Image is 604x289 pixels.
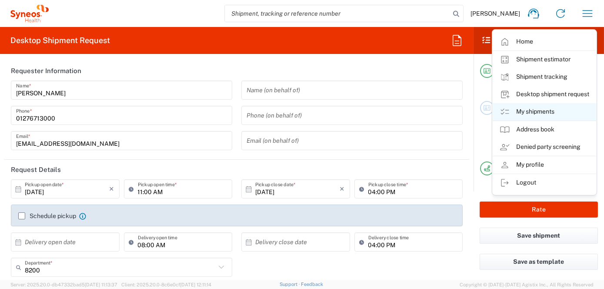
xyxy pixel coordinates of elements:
[121,282,211,287] span: Client: 2025.20.0-8c6e0cf
[493,68,596,86] a: Shipment tracking
[301,282,323,287] a: Feedback
[493,51,596,68] a: Shipment estimator
[10,35,110,46] h2: Desktop Shipment Request
[480,228,598,244] button: Save shipment
[493,138,596,156] a: Denied party screening
[493,103,596,121] a: My shipments
[471,10,520,17] span: [PERSON_NAME]
[481,35,569,46] h2: Shipment Checklist
[10,282,117,287] span: Server: 2025.20.0-db47332bad5
[460,281,594,289] span: Copyright © [DATE]-[DATE] Agistix Inc., All Rights Reserved
[280,282,301,287] a: Support
[493,33,596,50] a: Home
[11,165,61,174] h2: Request Details
[480,202,598,218] button: Rate
[11,67,81,75] h2: Requester Information
[480,254,598,270] button: Save as template
[493,86,596,103] a: Desktop shipment request
[110,182,114,196] i: ×
[180,282,211,287] span: [DATE] 12:11:14
[493,174,596,192] a: Logout
[225,5,450,22] input: Shipment, tracking or reference number
[85,282,117,287] span: [DATE] 11:13:37
[340,182,345,196] i: ×
[493,156,596,174] a: My profile
[18,212,76,219] label: Schedule pickup
[493,121,596,138] a: Address book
